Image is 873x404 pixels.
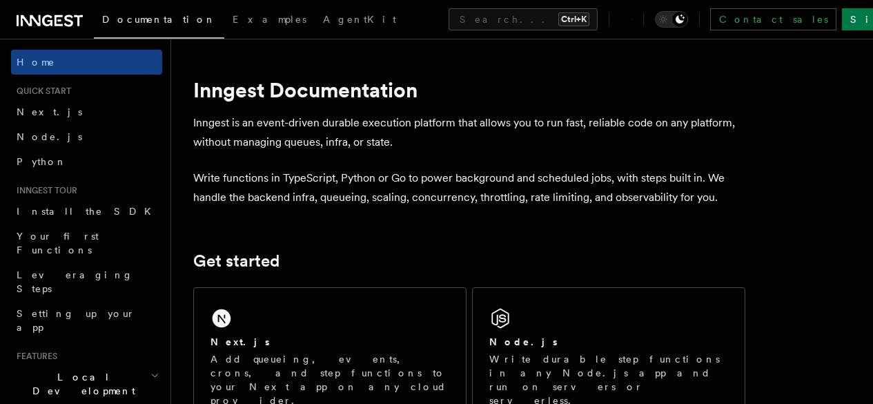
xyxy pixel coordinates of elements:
a: Get started [193,251,279,271]
a: Python [11,149,162,174]
a: AgentKit [315,4,404,37]
span: Examples [233,14,306,25]
button: Local Development [11,365,162,403]
span: Your first Functions [17,231,99,256]
p: Write functions in TypeScript, Python or Go to power background and scheduled jobs, with steps bu... [193,169,745,207]
span: Features [11,351,57,362]
span: Python [17,156,67,167]
span: Leveraging Steps [17,269,133,294]
a: Your first Functions [11,224,162,262]
button: Search...Ctrl+K [449,8,598,30]
span: AgentKit [323,14,396,25]
span: Documentation [102,14,216,25]
span: Local Development [11,370,150,398]
span: Inngest tour [11,185,77,196]
span: Node.js [17,131,82,142]
span: Install the SDK [17,206,159,217]
a: Examples [224,4,315,37]
kbd: Ctrl+K [558,12,589,26]
a: Leveraging Steps [11,262,162,301]
span: Quick start [11,86,71,97]
a: Install the SDK [11,199,162,224]
span: Next.js [17,106,82,117]
a: Home [11,50,162,75]
span: Setting up your app [17,308,135,333]
a: Next.js [11,99,162,124]
a: Contact sales [710,8,836,30]
h1: Inngest Documentation [193,77,745,102]
button: Toggle dark mode [655,11,688,28]
p: Inngest is an event-driven durable execution platform that allows you to run fast, reliable code ... [193,113,745,152]
a: Node.js [11,124,162,149]
a: Setting up your app [11,301,162,340]
a: Documentation [94,4,224,39]
h2: Node.js [489,335,558,349]
h2: Next.js [210,335,270,349]
span: Home [17,55,55,69]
